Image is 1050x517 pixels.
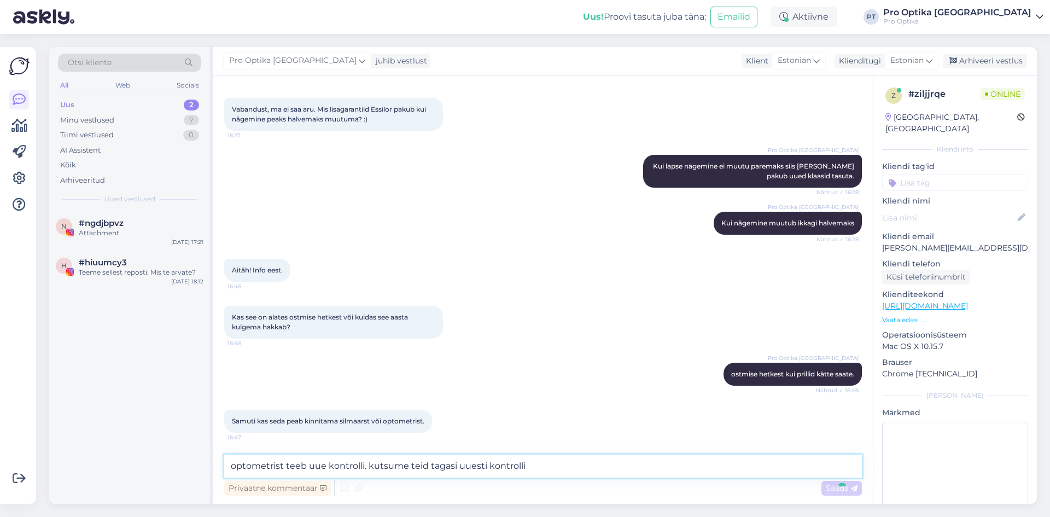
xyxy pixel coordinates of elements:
span: Pro Optika [GEOGRAPHIC_DATA] [768,146,859,154]
div: [GEOGRAPHIC_DATA], [GEOGRAPHIC_DATA] [885,112,1017,135]
a: Pro Optika [GEOGRAPHIC_DATA]Pro Optika [883,8,1043,26]
p: [PERSON_NAME][EMAIL_ADDRESS][DOMAIN_NAME] [882,242,1028,254]
div: [DATE] 18:12 [171,277,203,286]
div: [DATE] 17:21 [171,238,203,246]
div: Tiimi vestlused [60,130,114,141]
span: Uued vestlused [104,194,155,204]
div: AI Assistent [60,145,101,156]
input: Lisa nimi [883,212,1016,224]
span: Aitäh! Info eest. [232,266,283,274]
p: Klienditeekond [882,289,1028,300]
div: Teeme sellest reposti. Mis te arvate? [79,268,203,277]
span: Otsi kliente [68,57,112,68]
button: Emailid [710,7,757,27]
div: Kõik [60,160,76,171]
div: Küsi telefoninumbrit [882,270,970,284]
span: Pro Optika [GEOGRAPHIC_DATA] [229,55,357,67]
div: 0 [183,130,199,141]
div: # ziljjrqe [908,88,981,101]
div: All [58,78,71,92]
div: juhib vestlust [371,55,427,67]
div: Aktiivne [771,7,837,27]
span: Nähtud ✓ 16:46 [816,386,859,394]
div: 2 [184,100,199,111]
p: Märkmed [882,407,1028,419]
span: Estonian [890,55,924,67]
div: Klient [742,55,768,67]
div: Klienditugi [835,55,881,67]
p: Kliendi nimi [882,195,1028,207]
span: Nähtud ✓ 16:28 [816,235,859,243]
span: 16:27 [227,131,269,140]
span: 16:46 [227,282,269,291]
span: Online [981,88,1025,100]
p: Mac OS X 10.15.7 [882,341,1028,352]
span: 16:46 [227,339,269,347]
span: #hiuumcy3 [79,258,127,268]
div: Arhiveeritud [60,175,105,186]
span: Kas see on alates ostmise hetkest või kuidas see aasta kulgema hakkab? [232,313,410,331]
a: [URL][DOMAIN_NAME] [882,301,968,311]
div: Uus [60,100,74,111]
div: Pro Optika [GEOGRAPHIC_DATA] [883,8,1031,17]
span: Pro Optika [GEOGRAPHIC_DATA] [768,203,859,211]
p: Kliendi telefon [882,258,1028,270]
div: [PERSON_NAME] [882,391,1028,400]
div: Pro Optika [883,17,1031,26]
p: Kliendi tag'id [882,161,1028,172]
input: Lisa tag [882,175,1028,191]
span: Pro Optika [GEOGRAPHIC_DATA] [768,354,859,362]
span: 16:47 [227,433,269,442]
span: Estonian [778,55,811,67]
span: #ngdjbpvz [79,218,124,228]
p: Kliendi email [882,231,1028,242]
span: Nähtud ✓ 16:28 [816,188,859,196]
span: Kui lapse nägemine ei muutu paremaks siis [PERSON_NAME] pakub uued klaasid tasuta. [653,162,856,180]
p: Vaata edasi ... [882,315,1028,325]
div: Attachment [79,228,203,238]
p: Brauser [882,357,1028,368]
div: Kliendi info [882,144,1028,154]
span: ostmise hetkest kui prillid kätte saate. [731,370,854,378]
p: Chrome [TECHNICAL_ID] [882,368,1028,380]
b: Uus! [583,11,604,22]
span: Vabandust, ma ei saa aru. Mis lisagarantiid Essilor pakub kui nägemine peaks halvemaks muutuma? :) [232,105,428,123]
div: Socials [174,78,201,92]
img: Askly Logo [9,56,30,77]
span: Samuti kas seda peab kinnitama silmaarst või optometrist. [232,417,424,425]
div: Arhiveeri vestlus [943,54,1027,68]
p: Operatsioonisüsteem [882,329,1028,341]
span: z [891,91,896,100]
div: PT [864,9,879,25]
span: h [61,262,67,270]
div: 7 [184,115,199,126]
span: n [61,222,67,230]
div: Web [113,78,132,92]
div: Proovi tasuta juba täna: [583,10,706,24]
div: Minu vestlused [60,115,114,126]
span: Kui nägemine muutub ikkagi halvemaks [721,219,854,227]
